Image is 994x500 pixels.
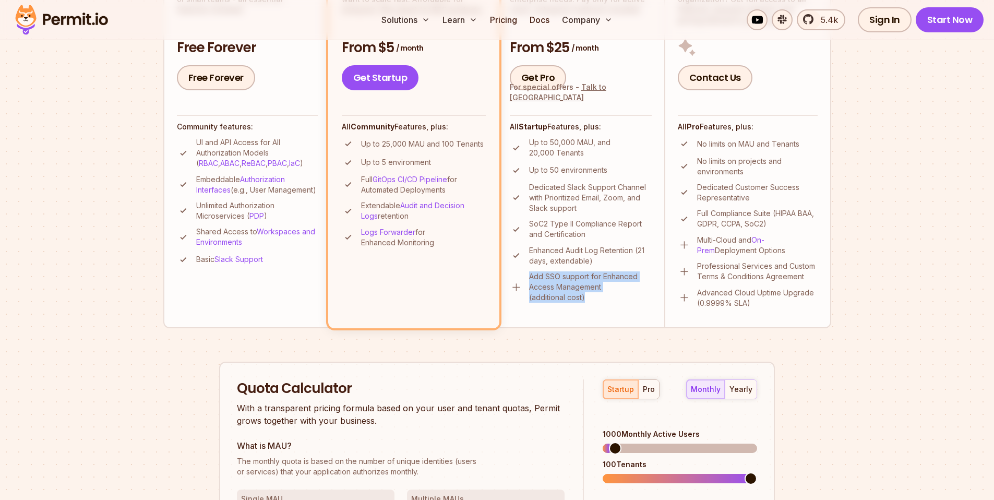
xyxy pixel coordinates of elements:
span: 5.4k [815,14,838,26]
p: UI and API Access for All Authorization Models ( , , , , ) [196,137,318,169]
div: yearly [729,384,752,395]
p: Professional Services and Custom Terms & Conditions Agreement [697,261,818,282]
a: Get Startup [342,65,419,90]
a: On-Prem [697,235,764,255]
h2: Quota Calculator [237,379,565,398]
a: Start Now [916,7,984,32]
p: Embeddable (e.g., User Management) [196,174,318,195]
h3: From $25 [510,39,652,57]
div: pro [643,384,655,395]
p: Enhanced Audit Log Retention (21 days, extendable) [529,245,652,266]
span: / month [396,43,423,53]
p: No limits on projects and environments [697,156,818,177]
button: Solutions [377,9,434,30]
p: Dedicated Slack Support Channel with Prioritized Email, Zoom, and Slack support [529,182,652,213]
div: 100 Tenants [603,459,757,470]
a: GitOps CI/CD Pipeline [373,175,447,184]
button: Company [558,9,617,30]
a: Audit and Decision Logs [361,201,464,220]
a: ReBAC [242,159,266,168]
p: for Enhanced Monitoring [361,227,486,248]
h4: Community features: [177,122,318,132]
h3: What is MAU? [237,439,565,452]
h3: Free Forever [177,39,318,57]
p: Unlimited Authorization Microservices ( ) [196,200,318,221]
p: Up to 25,000 MAU and 100 Tenants [361,139,484,149]
p: SoC2 Type II Compliance Report and Certification [529,219,652,240]
p: Extendable retention [361,200,486,221]
span: The monthly quota is based on the number of unique identities (users [237,456,565,467]
p: Multi-Cloud and Deployment Options [697,235,818,256]
p: Advanced Cloud Uptime Upgrade (0.9999% SLA) [697,288,818,308]
h3: From $5 [342,39,486,57]
img: Permit logo [10,2,113,38]
a: Contact Us [678,65,752,90]
p: Up to 5 environment [361,157,431,168]
a: Docs [525,9,554,30]
a: 5.4k [797,9,845,30]
a: Slack Support [214,255,263,264]
p: Up to 50,000 MAU, and 20,000 Tenants [529,137,652,158]
h4: All Features, plus: [678,122,818,132]
a: Sign In [858,7,912,32]
a: Get Pro [510,65,567,90]
div: For special offers - [510,82,652,103]
button: Learn [438,9,482,30]
a: Pricing [486,9,521,30]
p: Basic [196,254,263,265]
p: With a transparent pricing formula based on your user and tenant quotas, Permit grows together wi... [237,402,565,427]
p: Shared Access to [196,227,318,247]
strong: Startup [519,122,547,131]
div: 1000 Monthly Active Users [603,429,757,439]
span: / month [571,43,598,53]
a: Authorization Interfaces [196,175,285,194]
a: ABAC [220,159,239,168]
a: Free Forever [177,65,255,90]
p: Up to 50 environments [529,165,607,175]
a: PBAC [268,159,287,168]
p: No limits on MAU and Tenants [697,139,799,149]
h4: All Features, plus: [342,122,486,132]
strong: Pro [687,122,700,131]
a: IaC [289,159,300,168]
p: or services) that your application authorizes monthly. [237,456,565,477]
p: Add SSO support for Enhanced Access Management (additional cost) [529,271,652,303]
p: Full for Automated Deployments [361,174,486,195]
a: Logs Forwarder [361,228,415,236]
p: Dedicated Customer Success Representative [697,182,818,203]
h4: All Features, plus: [510,122,652,132]
a: PDP [249,211,264,220]
strong: Community [351,122,394,131]
p: Full Compliance Suite (HIPAA BAA, GDPR, CCPA, SoC2) [697,208,818,229]
a: RBAC [199,159,218,168]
